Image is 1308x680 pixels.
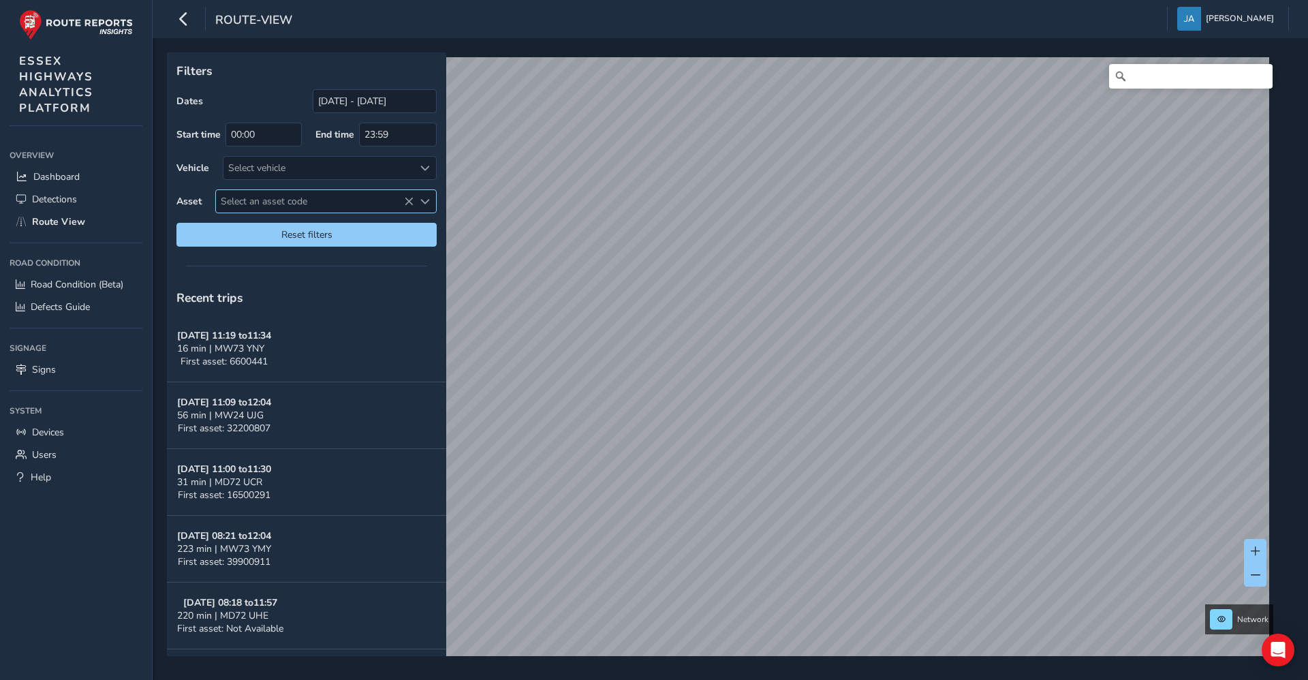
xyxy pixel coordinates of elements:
a: Road Condition (Beta) [10,273,142,296]
a: Signs [10,358,142,381]
span: First asset: Not Available [177,622,283,635]
button: [DATE] 11:09 to12:0456 min | MW24 UJGFirst asset: 32200807 [167,382,446,449]
span: 223 min | MW73 YMY [177,542,271,555]
div: Signage [10,338,142,358]
div: Select vehicle [223,157,414,179]
div: Select an asset code [414,190,436,213]
span: 220 min | MD72 UHE [177,609,268,622]
span: First asset: 6600441 [181,355,268,368]
button: [DATE] 08:21 to12:04223 min | MW73 YMYFirst asset: 39900911 [167,516,446,583]
strong: [DATE] 11:00 to 11:30 [177,463,271,476]
span: Detections [32,193,77,206]
span: First asset: 16500291 [178,489,270,501]
div: System [10,401,142,421]
strong: [DATE] 08:18 to 11:57 [183,596,277,609]
label: Vehicle [176,161,209,174]
p: Filters [176,62,437,80]
img: diamond-layout [1177,7,1201,31]
span: First asset: 32200807 [178,422,270,435]
span: ESSEX HIGHWAYS ANALYTICS PLATFORM [19,53,93,116]
label: Dates [176,95,203,108]
label: End time [315,128,354,141]
span: Help [31,471,51,484]
span: [PERSON_NAME] [1206,7,1274,31]
a: Help [10,466,142,489]
img: rr logo [19,10,133,40]
span: 16 min | MW73 YNY [177,342,264,355]
a: Route View [10,211,142,233]
div: Road Condition [10,253,142,273]
input: Search [1109,64,1273,89]
button: [DATE] 08:18 to11:57220 min | MD72 UHEFirst asset: Not Available [167,583,446,649]
span: Defects Guide [31,300,90,313]
button: [PERSON_NAME] [1177,7,1279,31]
canvas: Map [172,57,1269,672]
span: Select an asset code [216,190,414,213]
strong: [DATE] 11:09 to 12:04 [177,396,271,409]
label: Asset [176,195,202,208]
div: Open Intercom Messenger [1262,634,1294,666]
strong: [DATE] 08:21 to 12:04 [177,529,271,542]
a: Dashboard [10,166,142,188]
span: 31 min | MD72 UCR [177,476,262,489]
button: Reset filters [176,223,437,247]
strong: [DATE] 11:19 to 11:34 [177,329,271,342]
span: Reset filters [187,228,426,241]
span: 56 min | MW24 UJG [177,409,264,422]
span: Users [32,448,57,461]
a: Detections [10,188,142,211]
span: Devices [32,426,64,439]
span: Recent trips [176,290,243,306]
span: Route View [32,215,85,228]
div: Overview [10,145,142,166]
span: First asset: 39900911 [178,555,270,568]
a: Devices [10,421,142,444]
span: Road Condition (Beta) [31,278,123,291]
a: Defects Guide [10,296,142,318]
span: Dashboard [33,170,80,183]
span: Network [1237,614,1268,625]
label: Start time [176,128,221,141]
span: route-view [215,12,292,31]
a: Users [10,444,142,466]
button: [DATE] 11:00 to11:3031 min | MD72 UCRFirst asset: 16500291 [167,449,446,516]
span: Signs [32,363,56,376]
button: [DATE] 11:19 to11:3416 min | MW73 YNYFirst asset: 6600441 [167,315,446,382]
